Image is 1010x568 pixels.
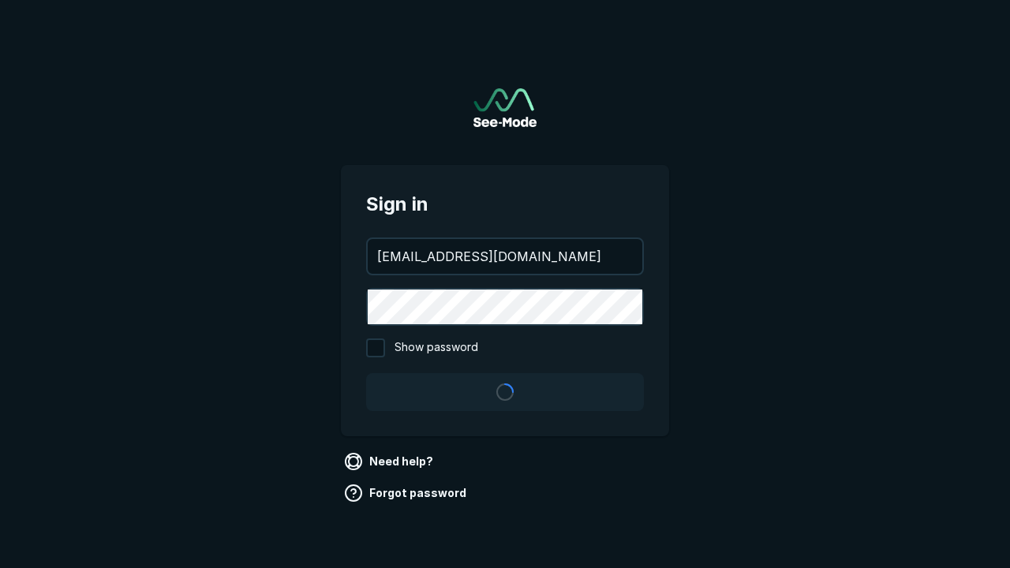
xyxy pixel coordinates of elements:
a: Forgot password [341,480,473,506]
a: Go to sign in [473,88,537,127]
input: your@email.com [368,239,642,274]
span: Sign in [366,190,644,219]
a: Need help? [341,449,440,474]
span: Show password [395,338,478,357]
img: See-Mode Logo [473,88,537,127]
